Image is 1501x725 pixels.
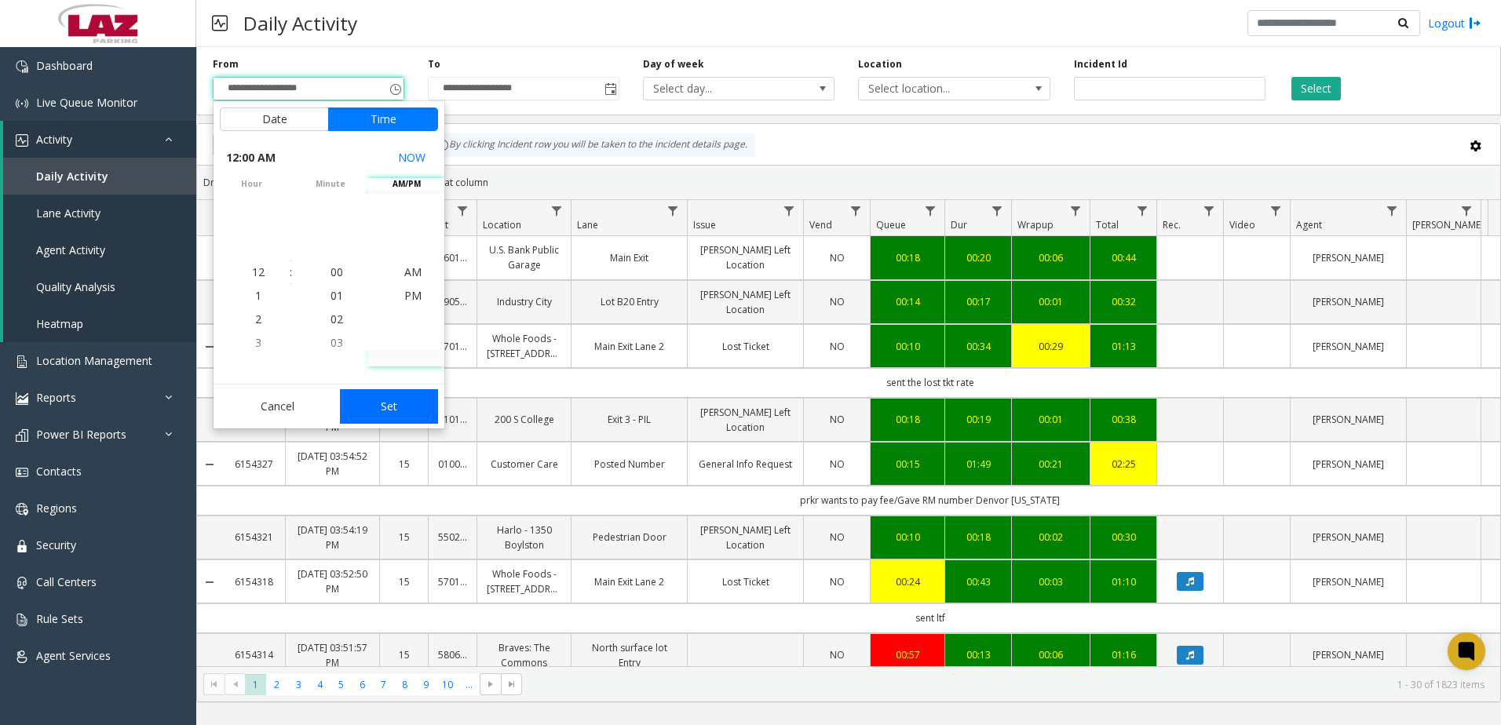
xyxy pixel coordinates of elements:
span: Go to the next page [484,678,497,690]
a: 570146 [438,574,467,589]
a: 00:02 [1021,530,1080,545]
a: 6154327 [232,457,276,472]
span: NO [830,340,845,353]
button: Time tab [328,107,438,131]
a: 01:13 [1100,339,1147,354]
a: Issue Filter Menu [779,200,800,221]
a: Collapse Details [197,341,222,353]
a: 00:14 [880,294,935,309]
a: Rec. Filter Menu [1199,200,1220,221]
span: Page 10 [437,674,458,695]
a: 00:01 [1021,412,1080,427]
div: 00:06 [1021,250,1080,265]
a: Posted Number [581,457,677,472]
a: 00:30 [1100,530,1147,545]
span: Agent Services [36,648,111,663]
img: 'icon' [16,577,28,589]
div: 00:38 [1100,412,1147,427]
a: 590571 [438,294,467,309]
span: Go to the last page [501,673,522,695]
a: 760140 [438,250,467,265]
a: 010016 [438,457,467,472]
a: [PERSON_NAME] Left Location [697,287,794,317]
a: [PERSON_NAME] [1300,294,1397,309]
a: NO [813,412,860,427]
span: Page 4 [309,674,331,695]
a: 200 S College [487,412,561,427]
span: Page 8 [394,674,415,695]
span: minute [292,178,368,190]
span: NO [830,530,845,544]
a: 00:32 [1100,294,1147,309]
div: 00:13 [955,647,1002,662]
a: 00:10 [880,339,935,354]
a: 15 [389,457,418,472]
span: AM [404,264,422,279]
img: 'icon' [16,503,28,516]
span: Select location... [859,78,1011,100]
a: Braves: The Commons [487,640,561,670]
a: 01:10 [1100,574,1147,589]
button: Select now [392,144,432,172]
button: Set [340,389,439,424]
span: AM/PM [368,178,444,190]
a: Exit 3 - PIL [581,412,677,427]
a: 580666 [438,647,467,662]
a: [PERSON_NAME] Left Location [697,405,794,435]
span: hour [214,178,290,190]
div: Data table [197,200,1500,666]
a: Pedestrian Door [581,530,677,545]
span: PM [404,288,422,303]
div: 00:20 [955,250,1002,265]
a: Whole Foods - [STREET_ADDRESS] [487,567,561,596]
div: 00:18 [880,412,935,427]
a: Vend Filter Menu [845,200,867,221]
span: Toggle popup [386,78,404,100]
span: Page 9 [415,674,436,695]
span: [PERSON_NAME] [1412,218,1484,231]
span: NO [830,457,845,471]
span: Wrapup [1017,218,1054,231]
span: Reports [36,390,76,405]
a: [PERSON_NAME] [1300,647,1397,662]
a: 00:03 [1021,574,1080,589]
label: Day of week [643,57,704,71]
div: 00:01 [1021,294,1080,309]
span: Page 11 [458,674,480,695]
span: Power BI Reports [36,427,126,442]
div: 02:25 [1100,457,1147,472]
span: 3 [255,335,261,350]
span: NO [830,648,845,661]
a: Lane Activity [3,195,196,231]
a: 00:10 [880,530,935,545]
a: Customer Care [487,457,561,472]
a: 00:43 [955,574,1002,589]
div: 00:57 [880,647,935,662]
span: 12 [252,264,265,279]
label: Incident Id [1074,57,1127,71]
div: 00:18 [880,250,935,265]
span: Call Centers [36,574,97,589]
a: Collapse Details [197,576,222,588]
span: Page 6 [352,674,373,695]
img: 'icon' [16,134,28,147]
a: 6154314 [232,647,276,662]
span: NO [830,575,845,588]
div: 00:44 [1100,250,1147,265]
img: 'icon' [16,540,28,552]
a: 00:24 [880,574,935,589]
img: pageIcon [212,4,228,42]
span: Agent Activity [36,242,105,257]
span: Live Queue Monitor [36,95,137,110]
span: Regions [36,501,77,516]
a: Collapse Details [197,458,222,471]
a: Lot Filter Menu [452,200,473,221]
a: Activity [3,121,196,158]
a: [PERSON_NAME] [1300,457,1397,472]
